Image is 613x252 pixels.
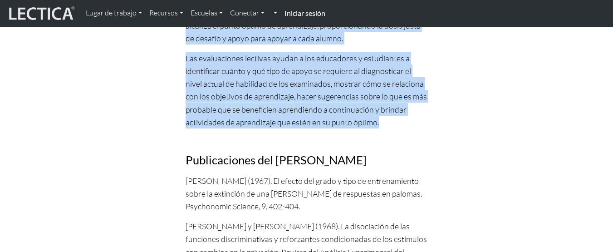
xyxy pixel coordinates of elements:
img: lecticalive [7,5,75,22]
font: Publicaciones del [PERSON_NAME] [186,153,367,167]
font: Recursos [149,8,178,17]
font: Iniciar sesión [284,9,325,17]
font: Escuelas [191,8,217,17]
font: [PERSON_NAME] (1967). El efecto del grado y tipo de entrenamiento sobre la extinción de una [PERS... [186,176,422,211]
font: Las evaluaciones lectivas ayudan a los educadores y estudiantes a identificar cuánto y qué tipo d... [186,53,427,127]
a: Iniciar sesión [281,4,329,23]
a: Recursos [146,4,187,23]
a: Conectar [226,4,268,23]
a: Lugar de trabajo [82,4,146,23]
font: Lugar de trabajo [86,8,137,17]
a: Escuelas [187,4,226,23]
font: Conectar [230,8,259,17]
